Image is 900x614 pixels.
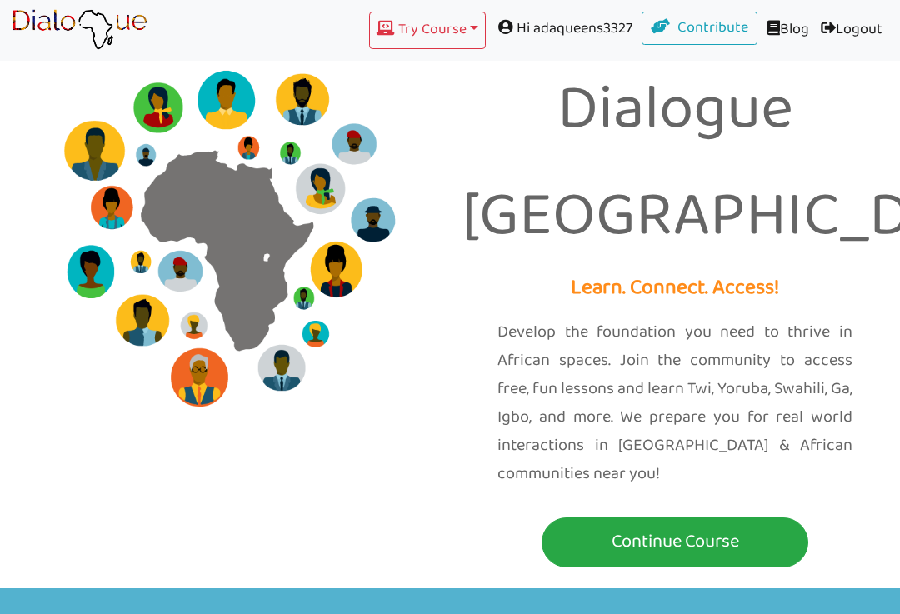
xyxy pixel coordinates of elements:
[12,9,147,51] img: learn African language platform app
[757,12,815,49] a: Blog
[542,517,808,567] button: Continue Course
[462,271,887,307] p: Learn. Connect. Access!
[642,12,758,45] a: Contribute
[462,58,887,271] p: Dialogue [GEOGRAPHIC_DATA]
[369,12,486,49] button: Try Course
[486,12,642,46] span: Hi adaqueens3327
[815,12,888,49] a: Logout
[497,318,852,488] p: Develop the foundation you need to thrive in African spaces. Join the community to access free, f...
[546,527,804,557] p: Continue Course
